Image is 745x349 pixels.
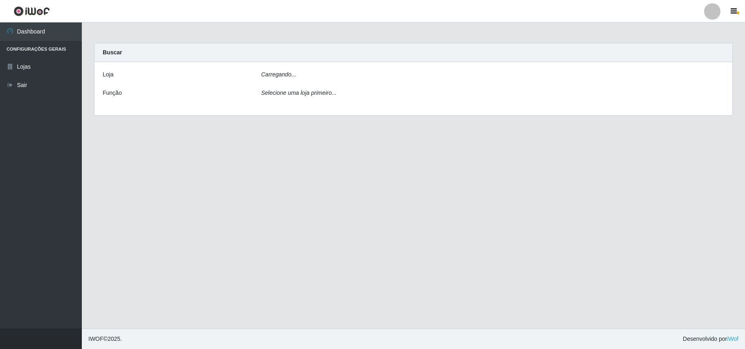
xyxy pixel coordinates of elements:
span: Desenvolvido por [683,335,738,343]
strong: Buscar [103,49,122,56]
a: iWof [727,336,738,342]
span: IWOF [88,336,104,342]
i: Selecione uma loja primeiro... [261,89,336,96]
i: Carregando... [261,71,296,78]
label: Loja [103,70,113,79]
img: CoreUI Logo [14,6,50,16]
label: Função [103,89,122,97]
span: © 2025 . [88,335,122,343]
